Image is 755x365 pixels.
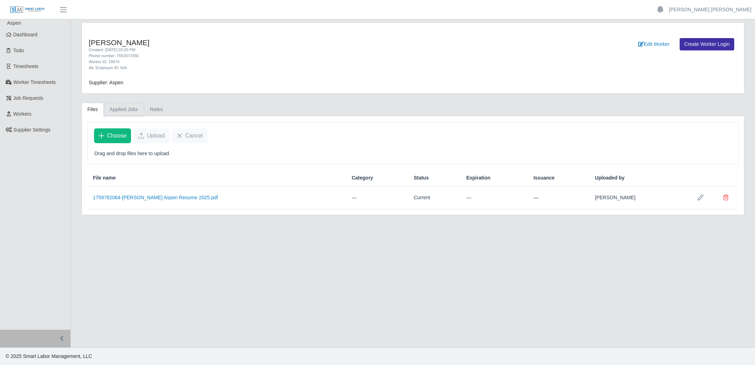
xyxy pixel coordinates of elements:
[89,38,462,47] h4: [PERSON_NAME]
[6,353,92,359] span: © 2025 Smart Labor Management, LLC
[104,103,144,116] a: Applied Jobs
[94,128,131,143] button: Choose
[185,132,203,140] span: Cancel
[172,128,207,143] button: Cancel
[89,80,123,85] span: Supplier: Aspen
[346,186,408,209] td: —
[589,186,688,209] td: [PERSON_NAME]
[10,6,45,14] img: SLM Logo
[13,79,56,85] span: Worker Timesheets
[7,20,21,26] span: Aspen
[13,95,44,101] span: Job Requests
[414,174,429,182] span: Status
[81,103,104,116] a: Files
[466,174,490,182] span: Expiration
[461,186,528,209] td: —
[408,186,461,209] td: Current
[147,132,165,140] span: Upload
[13,32,38,37] span: Dashboard
[107,132,126,140] span: Choose
[680,38,734,50] a: Create Worker Login
[89,65,462,71] div: Alt. Employee ID: N/A
[719,190,733,205] button: Delete file
[13,127,51,133] span: Supplier Settings
[669,6,751,13] a: [PERSON_NAME] [PERSON_NAME]
[89,53,462,59] div: Phone number: 7653071556
[93,174,116,182] span: File name
[693,190,707,205] button: Row Edit
[534,174,555,182] span: Issuance
[528,186,589,209] td: —
[634,38,674,50] a: Edit Worker
[94,150,731,157] p: Drag and drop files here to upload.
[13,111,32,117] span: Workers
[13,63,39,69] span: Timesheets
[144,103,169,116] a: Rates
[93,195,218,200] a: 1759782064-[PERSON_NAME] Aspen Resume 2025.pdf
[13,48,24,53] span: Todo
[134,128,169,143] button: Upload
[595,174,625,182] span: Uploaded by
[89,59,462,65] div: Worker ID: 18674
[89,47,462,53] div: Created: [DATE] 03:20 PM
[352,174,373,182] span: Category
